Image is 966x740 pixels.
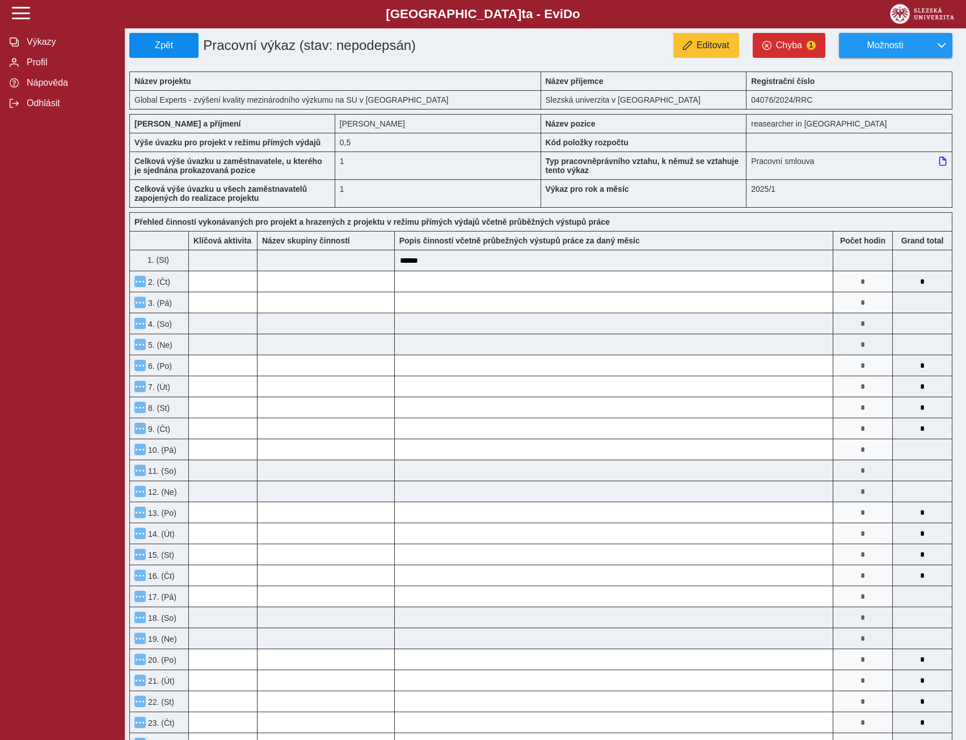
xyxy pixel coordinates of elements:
button: Menu [134,570,146,581]
b: Počet hodin [833,236,892,245]
span: Nápověda [23,78,115,88]
span: 22. (St) [146,697,174,707]
button: Editovat [673,33,739,58]
div: 04076/2024/RRC [746,90,952,110]
button: Menu [134,297,146,308]
button: Menu [134,528,146,539]
span: Zpět [134,40,193,51]
div: 4 h / den. 20 h / týden. [335,133,541,152]
span: 1. (St) [145,255,169,264]
span: 21. (Út) [146,676,175,686]
span: 17. (Pá) [146,592,176,602]
button: Zpět [129,33,199,58]
b: Celková výše úvazku u všech zaměstnavatelů zapojených do realizace projektu [134,184,307,203]
span: Chyba [776,40,802,51]
span: Profil [23,57,115,68]
b: Název skupiny činností [262,236,350,245]
b: Popis činností včetně průbežných výstupů práce za daný měsíc [399,236,640,245]
div: Slezská univerzita v [GEOGRAPHIC_DATA] [541,90,747,110]
b: Typ pracovněprávního vztahu, k němuž se vztahuje tento výkaz [546,157,739,175]
button: Menu [134,486,146,497]
b: [PERSON_NAME] a příjmení [134,119,241,128]
button: Menu [134,381,146,392]
span: 8. (St) [146,403,170,413]
div: 1 [335,152,541,179]
button: Menu [134,465,146,476]
b: Název projektu [134,77,191,86]
b: Název pozice [546,119,596,128]
span: 4. (So) [146,319,172,329]
span: 2. (Čt) [146,277,170,287]
b: Název příjemce [546,77,604,86]
span: 12. (Ne) [146,487,177,497]
button: Chyba1 [753,33,825,58]
span: D [563,7,572,21]
span: 13. (Po) [146,508,176,518]
button: Menu [134,276,146,287]
span: 7. (Út) [146,382,170,392]
span: 9. (Čt) [146,424,170,434]
span: 16. (Čt) [146,571,175,581]
button: Menu [134,318,146,329]
span: 11. (So) [146,466,176,476]
span: 14. (Út) [146,529,175,539]
span: 3. (Pá) [146,298,172,308]
div: Global Experts - zvýšení kvality mezinárodního výzkumu na SU v [GEOGRAPHIC_DATA] [129,90,541,110]
span: o [572,7,580,21]
b: Kód položky rozpočtu [546,138,628,147]
span: 18. (So) [146,613,176,623]
div: 1 [335,179,541,208]
button: Menu [134,549,146,560]
button: Menu [134,423,146,434]
span: 5. (Ne) [146,340,172,350]
b: Suma za den přes všechny výkazy [893,236,952,245]
button: Menu [134,717,146,728]
b: Klíčová aktivita [193,236,251,245]
div: 2025/1 [746,179,952,208]
button: Menu [134,444,146,455]
img: logo_web_su.png [890,4,954,24]
span: Editovat [697,40,729,51]
span: Odhlásit [23,98,115,108]
span: 23. (Čt) [146,718,175,728]
button: Možnosti [839,33,931,58]
span: Možnosti [849,40,922,51]
b: Výkaz pro rok a měsíc [546,184,629,194]
b: Celková výše úvazku u zaměstnavatele, u kterého je sjednána prokazovaná pozice [134,157,322,175]
b: Výše úvazku pro projekt v režimu přímých výdajů [134,138,320,147]
button: Menu [134,339,146,350]
span: 15. (St) [146,550,174,560]
button: Menu [134,360,146,371]
div: [PERSON_NAME] [335,114,541,133]
button: Menu [134,507,146,518]
b: Registrační číslo [751,77,815,86]
span: 20. (Po) [146,655,176,665]
button: Menu [134,633,146,644]
b: Přehled činností vykonávaných pro projekt a hrazených z projektu v režimu přímých výdajů včetně p... [134,217,610,226]
span: 10. (Pá) [146,445,176,455]
button: Menu [134,654,146,665]
div: Pracovní smlouva [746,152,952,179]
span: 1 [807,41,816,50]
span: 6. (Po) [146,361,172,371]
button: Menu [134,591,146,602]
button: Menu [134,402,146,413]
h1: Pracovní výkaz (stav: nepodepsán) [199,33,476,58]
button: Menu [134,612,146,623]
span: Výkazy [23,37,115,47]
button: Menu [134,696,146,707]
span: t [521,7,525,21]
button: Menu [134,675,146,686]
b: [GEOGRAPHIC_DATA] a - Evi [34,7,932,22]
div: reasearcher in [GEOGRAPHIC_DATA] [746,114,952,133]
span: 19. (Ne) [146,634,177,644]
